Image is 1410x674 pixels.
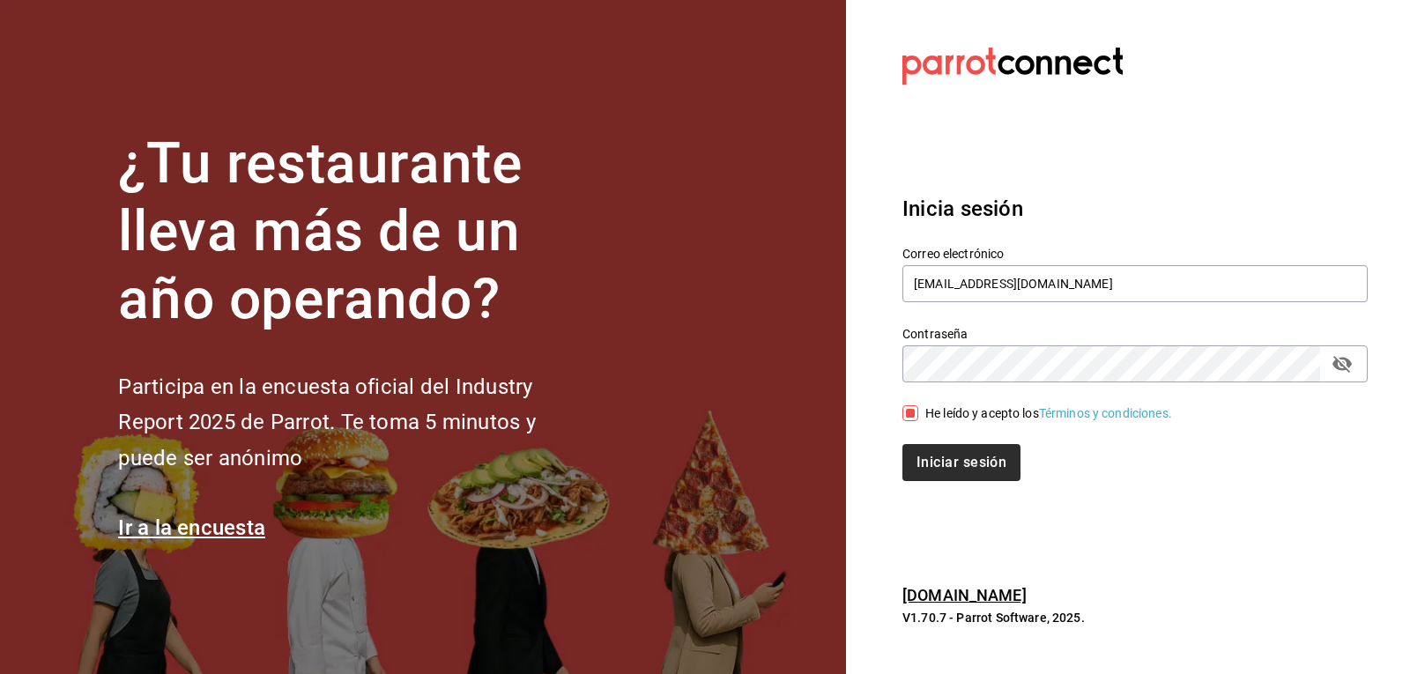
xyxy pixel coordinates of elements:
[902,444,1020,481] button: Iniciar sesión
[118,369,594,477] h2: Participa en la encuesta oficial del Industry Report 2025 de Parrot. Te toma 5 minutos y puede se...
[902,609,1368,626] p: V1.70.7 - Parrot Software, 2025.
[902,248,1368,260] label: Correo electrónico
[902,193,1368,225] h3: Inicia sesión
[902,586,1027,604] a: [DOMAIN_NAME]
[118,130,594,333] h1: ¿Tu restaurante lleva más de un año operando?
[925,404,1172,423] div: He leído y acepto los
[902,328,1368,340] label: Contraseña
[902,265,1368,302] input: Ingresa tu correo electrónico
[118,515,265,540] a: Ir a la encuesta
[1039,406,1172,420] a: Términos y condiciones.
[1327,349,1357,379] button: passwordField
